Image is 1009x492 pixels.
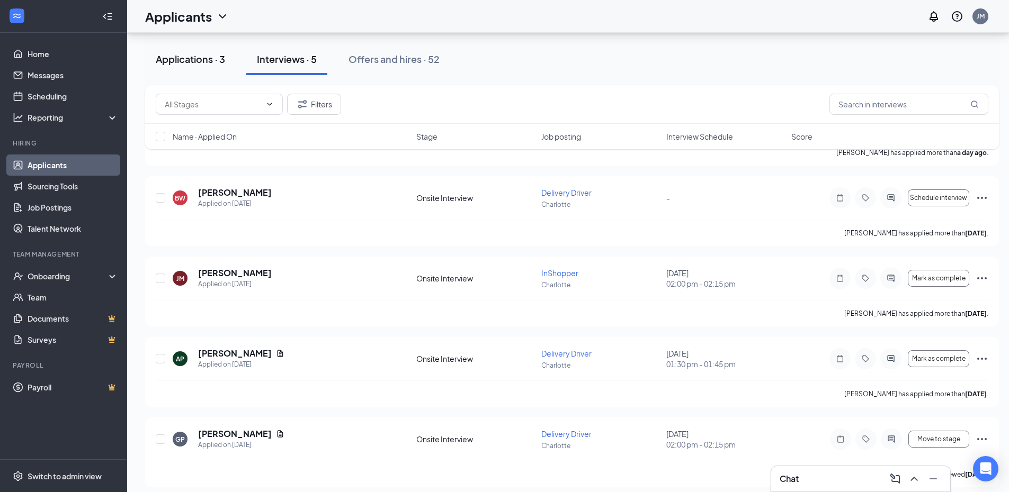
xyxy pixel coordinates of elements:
[834,274,846,283] svg: Note
[541,280,660,289] p: Charlotte
[28,154,118,176] a: Applicants
[859,274,872,283] svg: Tag
[908,431,969,448] button: Move to stage
[13,139,116,148] div: Hiring
[12,11,22,21] svg: WorkstreamLogo
[416,193,535,203] div: Onsite Interview
[541,441,660,450] p: Charlotte
[965,309,987,317] b: [DATE]
[885,274,897,283] svg: ActiveChat
[176,274,184,283] div: JM
[13,271,23,281] svg: UserCheck
[844,229,988,238] p: [PERSON_NAME] has applied more than .
[666,439,785,450] span: 02:00 pm - 02:15 pm
[198,279,272,289] div: Applied on [DATE]
[28,287,118,308] a: Team
[276,430,284,438] svg: Document
[175,194,185,203] div: BW
[541,200,660,209] p: Charlotte
[912,275,966,282] span: Mark as complete
[216,10,229,23] svg: ChevronDown
[834,435,847,443] svg: Note
[28,308,118,329] a: DocumentsCrown
[13,250,116,259] div: Team Management
[287,94,341,115] button: Filter Filters
[834,354,846,363] svg: Note
[28,271,109,281] div: Onboarding
[541,188,592,197] span: Delivery Driver
[296,98,309,111] svg: Filter
[844,389,988,398] p: [PERSON_NAME] has applied more than .
[908,350,969,367] button: Mark as complete
[666,193,670,203] span: -
[889,472,901,485] svg: ComposeMessage
[925,470,942,487] button: Minimize
[885,435,898,443] svg: ActiveChat
[13,471,23,481] svg: Settings
[156,52,225,66] div: Applications · 3
[541,131,581,142] span: Job posting
[965,229,987,237] b: [DATE]
[276,349,284,358] svg: Document
[976,352,988,365] svg: Ellipses
[970,100,979,108] svg: MagnifyingGlass
[416,131,437,142] span: Stage
[28,112,119,123] div: Reporting
[976,433,988,445] svg: Ellipses
[951,10,963,23] svg: QuestionInfo
[265,100,274,108] svg: ChevronDown
[860,435,872,443] svg: Tag
[666,348,785,369] div: [DATE]
[917,435,960,443] span: Move to stage
[198,267,272,279] h5: [PERSON_NAME]
[28,65,118,86] a: Messages
[176,354,184,363] div: AP
[666,359,785,369] span: 01:30 pm - 01:45 pm
[541,429,592,439] span: Delivery Driver
[912,355,966,362] span: Mark as complete
[198,198,272,209] div: Applied on [DATE]
[28,218,118,239] a: Talent Network
[349,52,440,66] div: Offers and hires · 52
[791,131,812,142] span: Score
[976,192,988,204] svg: Ellipses
[666,131,733,142] span: Interview Schedule
[965,390,987,398] b: [DATE]
[844,309,988,318] p: [PERSON_NAME] has applied more than .
[175,435,185,444] div: GP
[28,43,118,65] a: Home
[165,98,261,110] input: All Stages
[859,194,872,202] svg: Tag
[829,94,988,115] input: Search in interviews
[834,194,846,202] svg: Note
[198,348,272,359] h5: [PERSON_NAME]
[28,471,102,481] div: Switch to admin view
[908,189,969,206] button: Schedule interview
[887,470,904,487] button: ComposeMessage
[666,429,785,450] div: [DATE]
[28,197,118,218] a: Job Postings
[906,470,923,487] button: ChevronUp
[28,329,118,350] a: SurveysCrown
[780,473,799,485] h3: Chat
[198,440,284,450] div: Applied on [DATE]
[908,270,969,287] button: Mark as complete
[198,359,284,370] div: Applied on [DATE]
[416,273,535,284] div: Onsite Interview
[666,278,785,289] span: 02:00 pm - 02:15 pm
[927,472,940,485] svg: Minimize
[173,131,237,142] span: Name · Applied On
[976,272,988,285] svg: Ellipses
[977,12,985,21] div: JM
[13,112,23,123] svg: Analysis
[416,353,535,364] div: Onsite Interview
[541,361,660,370] p: Charlotte
[257,52,317,66] div: Interviews · 5
[973,456,998,481] div: Open Intercom Messenger
[666,268,785,289] div: [DATE]
[145,7,212,25] h1: Applicants
[198,428,272,440] h5: [PERSON_NAME]
[927,10,940,23] svg: Notifications
[28,86,118,107] a: Scheduling
[885,194,897,202] svg: ActiveChat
